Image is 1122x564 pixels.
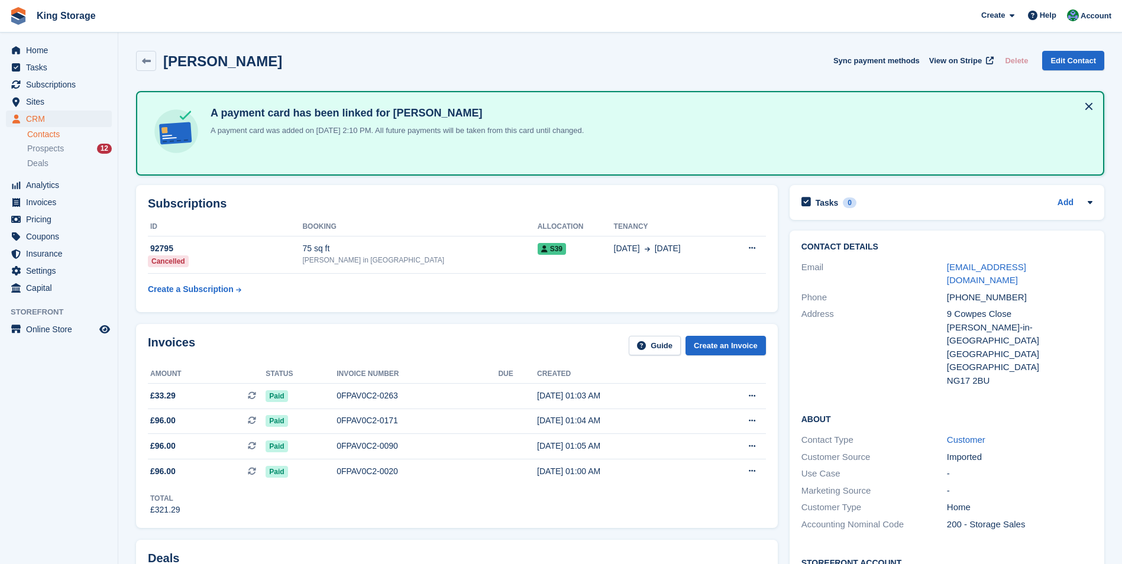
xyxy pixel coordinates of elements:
[151,106,201,156] img: card-linked-ebf98d0992dc2aeb22e95c0e3c79077019eb2392cfd83c6a337811c24bc77127.svg
[833,51,920,70] button: Sync payment methods
[27,158,48,169] span: Deals
[929,55,982,67] span: View on Stripe
[26,280,97,296] span: Capital
[947,348,1092,361] div: [GEOGRAPHIC_DATA]
[1058,196,1074,210] a: Add
[686,336,766,355] a: Create an Invoice
[6,262,112,279] a: menu
[538,218,614,236] th: Allocation
[947,501,1092,514] div: Home
[6,245,112,262] a: menu
[32,6,101,25] a: King Storage
[614,218,725,236] th: Tenancy
[947,321,1092,348] div: [PERSON_NAME]-in-[GEOGRAPHIC_DATA]
[947,435,985,445] a: Customer
[26,59,97,76] span: Tasks
[6,111,112,127] a: menu
[947,374,1092,388] div: NG17 2BU
[947,450,1092,464] div: Imported
[6,194,112,210] a: menu
[498,365,537,384] th: Due
[266,440,287,452] span: Paid
[6,177,112,193] a: menu
[947,467,1092,481] div: -
[26,194,97,210] span: Invoices
[538,243,566,255] span: S39
[801,291,947,304] div: Phone
[98,322,112,336] a: Preview store
[6,280,112,296] a: menu
[266,466,287,478] span: Paid
[981,9,1005,21] span: Create
[801,501,947,514] div: Customer Type
[337,414,498,427] div: 0FPAV0C2-0171
[148,242,302,255] div: 92795
[337,440,498,452] div: 0FPAV0C2-0090
[947,307,1092,321] div: 9 Cowpes Close
[801,518,947,531] div: Accounting Nominal Code
[6,59,112,76] a: menu
[1040,9,1056,21] span: Help
[6,42,112,59] a: menu
[801,450,947,464] div: Customer Source
[148,255,189,267] div: Cancelled
[11,306,118,318] span: Storefront
[148,218,302,236] th: ID
[801,307,947,387] div: Address
[947,361,1092,374] div: [GEOGRAPHIC_DATA]
[206,125,584,137] p: A payment card was added on [DATE] 2:10 PM. All future payments will be taken from this card unti...
[801,433,947,447] div: Contact Type
[801,413,1092,424] h2: About
[947,291,1092,304] div: [PHONE_NUMBER]
[537,465,701,478] div: [DATE] 01:00 AM
[537,440,701,452] div: [DATE] 01:05 AM
[27,142,112,155] a: Prospects 12
[27,143,64,154] span: Prospects
[302,255,537,265] div: [PERSON_NAME] in [GEOGRAPHIC_DATA]
[1067,9,1079,21] img: John King
[266,365,337,384] th: Status
[148,278,241,300] a: Create a Subscription
[148,197,766,210] h2: Subscriptions
[1000,51,1033,70] button: Delete
[97,144,112,154] div: 12
[26,76,97,93] span: Subscriptions
[150,390,176,402] span: £33.29
[337,365,498,384] th: Invoice number
[801,484,947,498] div: Marketing Source
[150,465,176,478] span: £96.00
[801,467,947,481] div: Use Case
[26,111,97,127] span: CRM
[27,157,112,170] a: Deals
[6,76,112,93] a: menu
[816,197,839,208] h2: Tasks
[337,465,498,478] div: 0FPAV0C2-0020
[150,440,176,452] span: £96.00
[801,261,947,287] div: Email
[6,321,112,338] a: menu
[26,211,97,228] span: Pricing
[148,336,195,355] h2: Invoices
[26,228,97,245] span: Coupons
[26,245,97,262] span: Insurance
[843,197,856,208] div: 0
[655,242,681,255] span: [DATE]
[150,493,180,504] div: Total
[9,7,27,25] img: stora-icon-8386f47178a22dfd0bd8f6a31ec36ba5ce8667c1dd55bd0f319d3a0aa187defe.svg
[150,504,180,516] div: £321.29
[266,390,287,402] span: Paid
[947,262,1026,286] a: [EMAIL_ADDRESS][DOMAIN_NAME]
[629,336,681,355] a: Guide
[924,51,996,70] a: View on Stripe
[1042,51,1104,70] a: Edit Contact
[150,414,176,427] span: £96.00
[302,242,537,255] div: 75 sq ft
[801,242,1092,252] h2: Contact Details
[6,211,112,228] a: menu
[26,321,97,338] span: Online Store
[337,390,498,402] div: 0FPAV0C2-0263
[537,365,701,384] th: Created
[947,484,1092,498] div: -
[1081,10,1111,22] span: Account
[266,415,287,427] span: Paid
